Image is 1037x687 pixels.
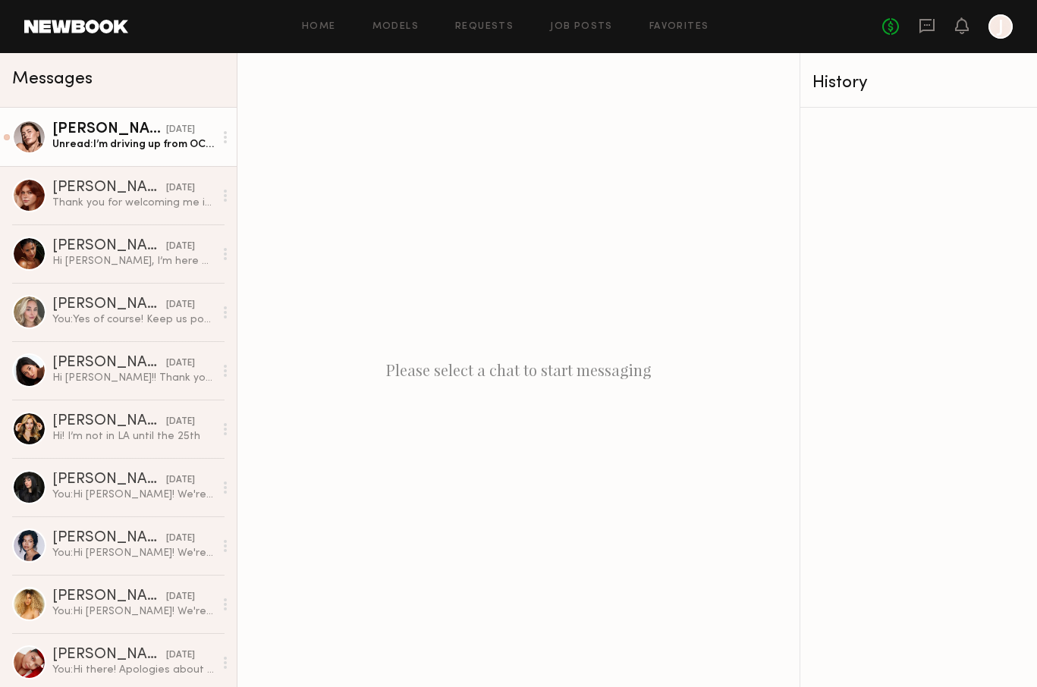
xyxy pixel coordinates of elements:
[649,22,709,32] a: Favorites
[812,74,1025,92] div: History
[52,196,214,210] div: Thank you for welcoming me in [DATE]! I hope to hear from you soon 💞
[52,312,214,327] div: You: Yes of course! Keep us posted🤗
[52,663,214,677] div: You: Hi there! Apologies about that! I let the girls know you were texting the office number sinc...
[52,414,166,429] div: [PERSON_NAME]
[52,239,166,254] div: [PERSON_NAME]
[52,546,214,560] div: You: Hi [PERSON_NAME]! We're reaching out from the [PERSON_NAME] Jeans wholesale department ([URL...
[166,590,195,604] div: [DATE]
[52,254,214,268] div: Hi [PERSON_NAME], I’m here but no one is at the front desk :)
[52,531,166,546] div: [PERSON_NAME]
[166,648,195,663] div: [DATE]
[372,22,419,32] a: Models
[550,22,613,32] a: Job Posts
[52,488,214,502] div: You: Hi [PERSON_NAME]! We're reaching out from the [PERSON_NAME] Jeans wholesale department ([URL...
[166,123,195,137] div: [DATE]
[52,429,214,444] div: Hi! I’m not in LA until the 25th
[52,371,214,385] div: Hi [PERSON_NAME]!! Thank you so much for thinking of me!! I’m currently only able to fly out for ...
[166,181,195,196] div: [DATE]
[52,297,166,312] div: [PERSON_NAME]
[166,532,195,546] div: [DATE]
[52,180,166,196] div: [PERSON_NAME]
[52,604,214,619] div: You: Hi [PERSON_NAME]! We're reaching out from the [PERSON_NAME] Jeans wholesale department ([URL...
[52,589,166,604] div: [PERSON_NAME]
[302,22,336,32] a: Home
[455,22,514,32] a: Requests
[166,415,195,429] div: [DATE]
[52,122,166,137] div: [PERSON_NAME]
[166,356,195,371] div: [DATE]
[52,137,214,152] div: Unread: I’m driving up from OC so that may be difficult to make work. Let me confirm my wrap time...
[988,14,1013,39] a: J
[52,648,166,663] div: [PERSON_NAME]
[166,240,195,254] div: [DATE]
[237,53,800,687] div: Please select a chat to start messaging
[52,356,166,371] div: [PERSON_NAME]
[12,71,93,88] span: Messages
[166,473,195,488] div: [DATE]
[52,472,166,488] div: [PERSON_NAME]
[166,298,195,312] div: [DATE]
